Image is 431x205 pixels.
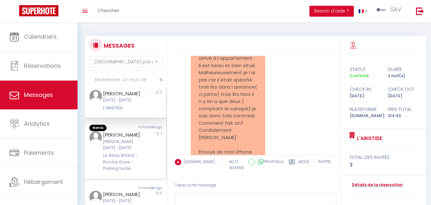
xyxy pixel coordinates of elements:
[103,97,142,103] div: [DATE] - [DATE]
[24,178,63,186] span: Hébergement
[309,6,354,17] button: Besoin d'aide ?
[345,113,383,119] div: [DOMAIN_NAME]
[24,120,50,128] span: Analytics
[390,5,401,13] span: SAV
[102,38,135,53] h3: MESSAGES
[298,159,315,172] label: Modèles
[103,139,142,151] div: [PERSON_NAME][DATE] - [DATE]
[345,85,383,93] div: check in
[350,154,418,161] div: total des invités
[89,125,107,131] span: Non lu
[160,131,162,136] span: 7
[345,93,383,99] div: [DATE]
[383,66,422,73] div: durée
[355,135,382,142] a: L'ARISTIDE
[377,8,386,11] img: ...
[175,177,336,193] div: Tapez votre message
[345,66,383,73] div: statut
[24,91,53,99] span: Messages
[226,159,244,171] label: NOTE INTERNE
[103,105,142,111] div: L'ARISTIDE
[345,106,383,113] div: Plateforme
[89,90,102,103] img: ...
[383,73,422,79] div: 2 nuit(s)
[350,73,369,78] span: Confirmé
[255,159,284,166] label: WhatsApp
[85,71,167,89] input: Rechercher un mot clé
[103,131,142,139] div: [PERSON_NAME]
[315,159,331,166] label: RAPPEL
[89,191,102,203] img: ...
[383,106,422,113] div: Prix total
[103,191,142,198] div: [PERSON_NAME]
[350,182,403,188] a: Détails de la réservation
[103,90,142,98] div: [PERSON_NAME]
[383,85,422,93] div: check out
[24,149,54,157] span: Paiements
[24,33,57,41] span: Calendriers
[103,198,142,204] div: [DATE] - [DATE]
[103,152,142,172] div: Le Beau Briand - Proche Gare - Parking facile
[350,161,418,169] div: 3
[89,131,102,144] img: ...
[160,90,162,95] span: 2
[416,7,424,15] img: logout
[383,113,422,119] div: 214.43
[160,191,162,195] span: 2
[181,159,215,166] label: [DOMAIN_NAME]
[97,7,119,14] span: Chercher
[126,125,166,131] div: 4 minutes ago
[126,185,166,191] div: 4 minutes ago
[19,5,58,16] img: Super Booking
[24,62,61,70] span: Réservations
[383,93,422,99] div: [DATE]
